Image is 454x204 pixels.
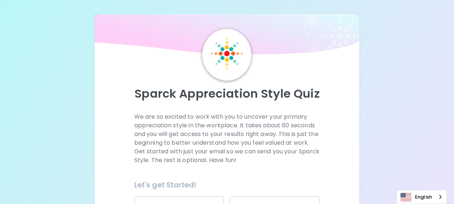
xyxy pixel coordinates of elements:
img: wave [95,14,359,58]
aside: Language selected: English [397,190,447,204]
p: We are so excited to work with you to uncover your primary appreciation style in the workplace. I... [134,112,320,165]
img: Sparck Logo [211,38,243,69]
a: English [397,190,446,204]
h6: Let's get Started! [134,179,320,191]
p: Sparck Appreciation Style Quiz [103,86,351,101]
div: Language [397,190,447,204]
